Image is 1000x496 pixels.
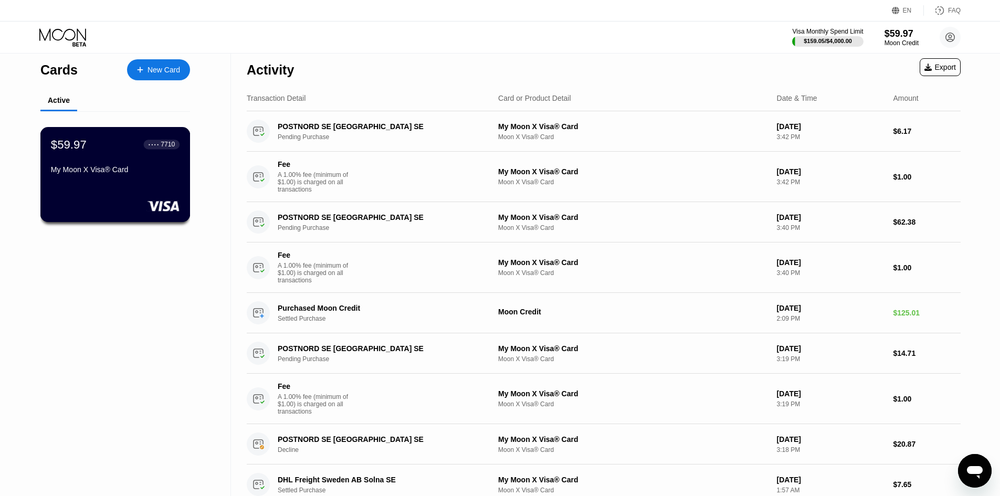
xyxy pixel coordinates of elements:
[893,309,961,317] div: $125.01
[278,213,481,221] div: POSTNORD SE [GEOGRAPHIC_DATA] SE
[777,355,885,363] div: 3:19 PM
[920,58,961,76] div: Export
[51,138,87,151] div: $59.97
[885,39,919,47] div: Moon Credit
[51,165,180,174] div: My Moon X Visa® Card
[777,122,885,131] div: [DATE]
[498,355,769,363] div: Moon X Visa® Card
[498,178,769,186] div: Moon X Visa® Card
[777,344,885,353] div: [DATE]
[924,63,956,71] div: Export
[498,400,769,408] div: Moon X Visa® Card
[498,487,769,494] div: Moon X Visa® Card
[777,167,885,176] div: [DATE]
[777,304,885,312] div: [DATE]
[278,304,481,312] div: Purchased Moon Credit
[278,262,356,284] div: A 1.00% fee (minimum of $1.00) is charged on all transactions
[247,111,961,152] div: POSTNORD SE [GEOGRAPHIC_DATA] SEPending PurchaseMy Moon X Visa® CardMoon X Visa® Card[DATE]3:42 P...
[777,389,885,398] div: [DATE]
[903,7,912,14] div: EN
[278,355,497,363] div: Pending Purchase
[278,122,481,131] div: POSTNORD SE [GEOGRAPHIC_DATA] SE
[777,258,885,267] div: [DATE]
[893,440,961,448] div: $20.87
[161,141,175,148] div: 7710
[247,202,961,242] div: POSTNORD SE [GEOGRAPHIC_DATA] SEPending PurchaseMy Moon X Visa® CardMoon X Visa® Card[DATE]3:40 P...
[148,66,180,75] div: New Card
[48,96,70,104] div: Active
[498,122,769,131] div: My Moon X Visa® Card
[278,476,481,484] div: DHL Freight Sweden AB Solna SE
[777,269,885,277] div: 3:40 PM
[892,5,924,16] div: EN
[498,344,769,353] div: My Moon X Visa® Card
[278,315,497,322] div: Settled Purchase
[247,152,961,202] div: FeeA 1.00% fee (minimum of $1.00) is charged on all transactionsMy Moon X Visa® CardMoon X Visa® ...
[777,435,885,444] div: [DATE]
[893,173,961,181] div: $1.00
[498,94,571,102] div: Card or Product Detail
[777,487,885,494] div: 1:57 AM
[893,480,961,489] div: $7.65
[278,435,481,444] div: POSTNORD SE [GEOGRAPHIC_DATA] SE
[278,487,497,494] div: Settled Purchase
[498,224,769,231] div: Moon X Visa® Card
[278,344,481,353] div: POSTNORD SE [GEOGRAPHIC_DATA] SE
[893,127,961,135] div: $6.17
[247,374,961,424] div: FeeA 1.00% fee (minimum of $1.00) is charged on all transactionsMy Moon X Visa® CardMoon X Visa® ...
[247,62,294,78] div: Activity
[885,28,919,47] div: $59.97Moon Credit
[247,94,306,102] div: Transaction Detail
[777,94,817,102] div: Date & Time
[278,446,497,453] div: Decline
[804,38,852,44] div: $159.05 / $4,000.00
[792,28,863,35] div: Visa Monthly Spend Limit
[792,28,863,47] div: Visa Monthly Spend Limit$159.05/$4,000.00
[498,258,769,267] div: My Moon X Visa® Card
[893,94,918,102] div: Amount
[777,213,885,221] div: [DATE]
[278,382,351,391] div: Fee
[278,224,497,231] div: Pending Purchase
[247,333,961,374] div: POSTNORD SE [GEOGRAPHIC_DATA] SEPending PurchaseMy Moon X Visa® CardMoon X Visa® Card[DATE]3:19 P...
[498,269,769,277] div: Moon X Visa® Card
[498,446,769,453] div: Moon X Visa® Card
[278,160,351,168] div: Fee
[893,395,961,403] div: $1.00
[893,263,961,272] div: $1.00
[498,476,769,484] div: My Moon X Visa® Card
[777,476,885,484] div: [DATE]
[924,5,961,16] div: FAQ
[777,315,885,322] div: 2:09 PM
[777,400,885,408] div: 3:19 PM
[777,178,885,186] div: 3:42 PM
[893,218,961,226] div: $62.38
[885,28,919,39] div: $59.97
[278,393,356,415] div: A 1.00% fee (minimum of $1.00) is charged on all transactions
[278,251,351,259] div: Fee
[498,167,769,176] div: My Moon X Visa® Card
[247,424,961,465] div: POSTNORD SE [GEOGRAPHIC_DATA] SEDeclineMy Moon X Visa® CardMoon X Visa® Card[DATE]3:18 PM$20.87
[893,349,961,357] div: $14.71
[958,454,992,488] iframe: Knapp för att öppna meddelandefönstret
[278,171,356,193] div: A 1.00% fee (minimum of $1.00) is charged on all transactions
[498,389,769,398] div: My Moon X Visa® Card
[498,435,769,444] div: My Moon X Visa® Card
[777,224,885,231] div: 3:40 PM
[498,133,769,141] div: Moon X Visa® Card
[41,128,190,221] div: $59.97● ● ● ●7710My Moon X Visa® Card
[247,242,961,293] div: FeeA 1.00% fee (minimum of $1.00) is charged on all transactionsMy Moon X Visa® CardMoon X Visa® ...
[777,133,885,141] div: 3:42 PM
[948,7,961,14] div: FAQ
[278,133,497,141] div: Pending Purchase
[498,308,769,316] div: Moon Credit
[40,62,78,78] div: Cards
[149,143,159,146] div: ● ● ● ●
[498,213,769,221] div: My Moon X Visa® Card
[247,293,961,333] div: Purchased Moon CreditSettled PurchaseMoon Credit[DATE]2:09 PM$125.01
[127,59,190,80] div: New Card
[777,446,885,453] div: 3:18 PM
